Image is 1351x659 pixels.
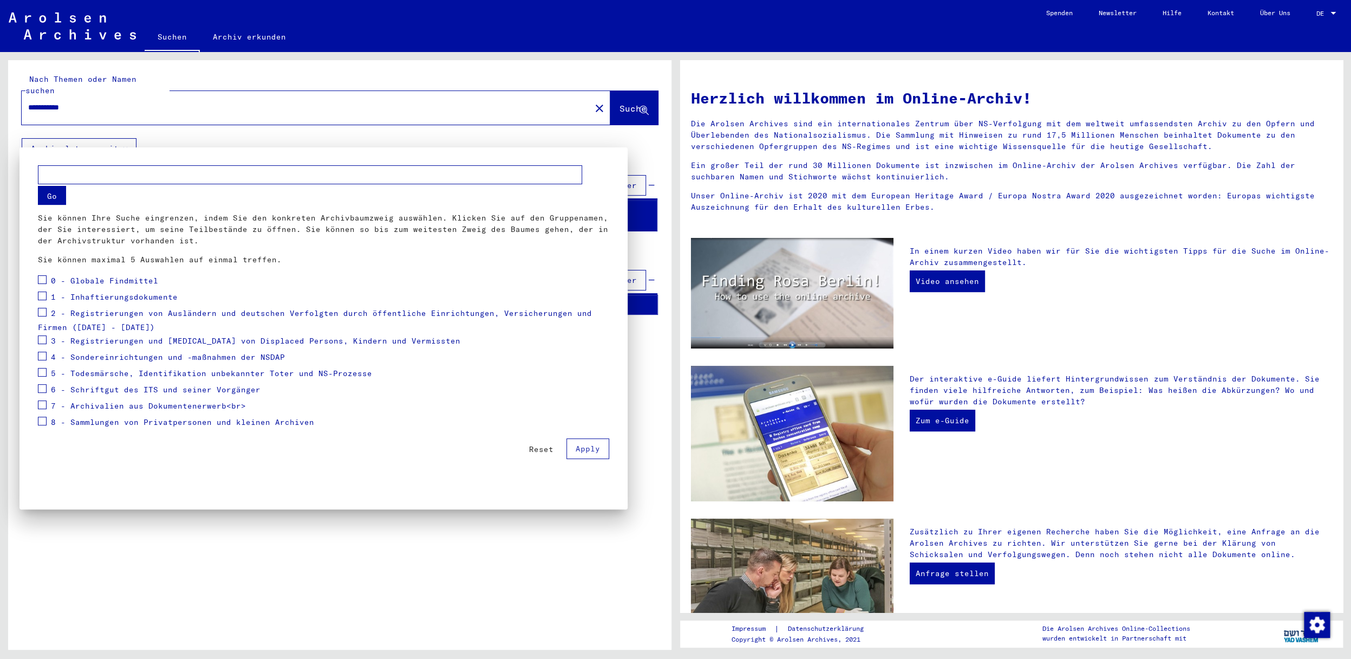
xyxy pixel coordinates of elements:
[566,438,609,459] button: Apply
[51,401,246,411] span: 7 - Archivalien aus Dokumentenerwerb<br>
[51,276,158,286] span: 0 - Globale Findmittel
[520,440,562,459] button: Reset
[51,336,460,346] span: 3 - Registrierungen und [MEDICAL_DATA] von Displaced Persons, Kindern und Vermissten
[1304,612,1330,638] img: Zustimmung ändern
[51,385,260,395] span: 6 - Schriftgut des ITS und seiner Vorgänger
[51,292,178,302] span: 1 - Inhaftierungsdokumente
[38,212,609,247] p: Sie können Ihre Suche eingrenzen, indem Sie den konkreten Archivbaumzweig auswählen. Klicken Sie ...
[51,369,372,378] span: 5 - Todesmärsche, Identifikation unbekannter Toter und NS-Prozesse
[51,417,314,427] span: 8 - Sammlungen von Privatpersonen und kleinen Archiven
[51,352,285,362] span: 4 - Sondereinrichtungen und -maßnahmen der NSDAP
[38,254,609,266] p: Sie können maximal 5 Auswahlen auf einmal treffen.
[576,444,600,454] span: Apply
[38,186,66,205] button: Go
[529,444,553,454] span: Reset
[38,308,592,333] span: 2 - Registrierungen von Ausländern und deutschen Verfolgten durch öffentliche Einrichtungen, Vers...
